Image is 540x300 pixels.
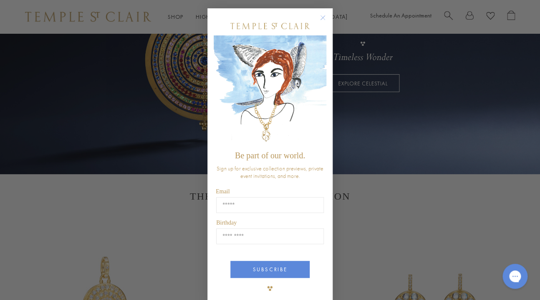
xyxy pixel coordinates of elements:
[235,151,305,160] span: Be part of our world.
[216,220,237,226] span: Birthday
[216,188,230,195] span: Email
[230,261,310,278] button: SUBSCRIBE
[262,280,278,297] img: TSC
[216,197,324,213] input: Email
[498,261,532,292] iframe: Gorgias live chat messenger
[322,17,332,27] button: Close dialog
[217,165,323,180] span: Sign up for exclusive collection previews, private event invitations, and more.
[214,35,326,147] img: c4a9eb12-d91a-4d4a-8ee0-386386f4f338.jpeg
[230,23,310,29] img: Temple St. Clair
